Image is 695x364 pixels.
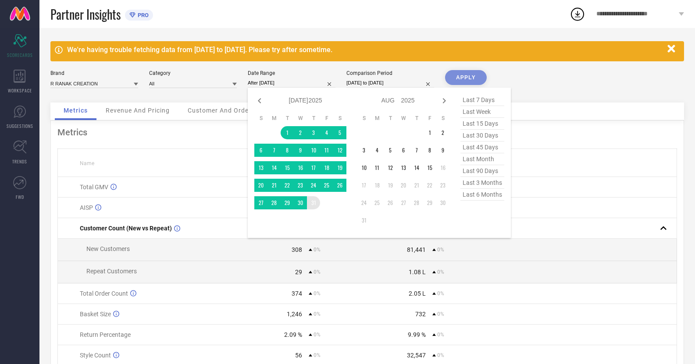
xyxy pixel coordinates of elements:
td: Tue Aug 05 2025 [384,144,397,157]
span: Total Order Count [80,290,128,297]
div: 81,441 [407,246,426,253]
span: 0% [437,311,444,317]
span: last 6 months [460,189,504,201]
td: Sun Jul 20 2025 [254,179,267,192]
td: Thu Aug 28 2025 [410,196,423,209]
div: 29 [295,269,302,276]
td: Wed Jul 02 2025 [294,126,307,139]
td: Sat Aug 16 2025 [436,161,449,174]
td: Sun Aug 31 2025 [357,214,371,227]
div: Previous month [254,95,265,106]
td: Mon Aug 18 2025 [371,179,384,192]
td: Sun Aug 03 2025 [357,144,371,157]
span: last 90 days [460,165,504,177]
td: Fri Aug 08 2025 [423,144,436,157]
span: 0% [314,332,321,338]
div: Brand [50,70,138,76]
span: Repeat Customers [86,268,137,275]
td: Tue Aug 19 2025 [384,179,397,192]
span: Basket Size [80,311,111,318]
td: Fri Aug 15 2025 [423,161,436,174]
div: 732 [415,311,426,318]
div: Date Range [248,70,335,76]
span: SCORECARDS [7,52,33,58]
span: 0% [437,247,444,253]
div: 2.09 % [284,331,302,338]
th: Tuesday [281,115,294,122]
td: Wed Aug 13 2025 [397,161,410,174]
td: Fri Aug 29 2025 [423,196,436,209]
td: Sun Aug 10 2025 [357,161,371,174]
td: Tue Jul 15 2025 [281,161,294,174]
td: Tue Jul 01 2025 [281,126,294,139]
span: TRENDS [12,158,27,165]
span: last month [460,153,504,165]
td: Fri Jul 25 2025 [320,179,333,192]
span: PRO [135,12,149,18]
span: last week [460,106,504,118]
div: 308 [292,246,302,253]
span: Return Percentage [80,331,131,338]
td: Mon Jul 28 2025 [267,196,281,209]
td: Thu Aug 07 2025 [410,144,423,157]
td: Mon Aug 11 2025 [371,161,384,174]
td: Sat Jul 26 2025 [333,179,346,192]
span: Partner Insights [50,5,121,23]
span: Customer Count (New vs Repeat) [80,225,172,232]
td: Sat Jul 12 2025 [333,144,346,157]
span: last 3 months [460,177,504,189]
th: Saturday [333,115,346,122]
span: 0% [437,290,444,297]
td: Tue Aug 12 2025 [384,161,397,174]
div: 32,547 [407,352,426,359]
div: Next month [439,95,449,106]
td: Thu Jul 24 2025 [307,179,320,192]
span: Style Count [80,352,111,359]
span: Name [80,160,94,166]
td: Sat Jul 05 2025 [333,126,346,139]
span: 0% [314,247,321,253]
span: last 30 days [460,130,504,141]
span: last 15 days [460,118,504,130]
div: 1.08 L [409,269,426,276]
th: Wednesday [397,115,410,122]
td: Fri Jul 04 2025 [320,126,333,139]
div: 2.05 L [409,290,426,297]
span: 0% [314,290,321,297]
td: Mon Jul 21 2025 [267,179,281,192]
span: New Customers [86,245,130,252]
td: Sun Aug 17 2025 [357,179,371,192]
td: Mon Jul 07 2025 [267,144,281,157]
td: Wed Aug 06 2025 [397,144,410,157]
td: Fri Jul 11 2025 [320,144,333,157]
td: Wed Jul 09 2025 [294,144,307,157]
td: Wed Jul 30 2025 [294,196,307,209]
div: 9.99 % [408,331,426,338]
span: last 7 days [460,94,504,106]
span: 0% [437,352,444,358]
span: 0% [437,332,444,338]
td: Sun Aug 24 2025 [357,196,371,209]
td: Mon Aug 25 2025 [371,196,384,209]
th: Friday [423,115,436,122]
input: Select date range [248,78,335,88]
th: Sunday [357,115,371,122]
td: Thu Jul 03 2025 [307,126,320,139]
td: Tue Jul 22 2025 [281,179,294,192]
th: Monday [371,115,384,122]
th: Friday [320,115,333,122]
span: WORKSPACE [8,87,32,94]
td: Mon Jul 14 2025 [267,161,281,174]
th: Saturday [436,115,449,122]
th: Sunday [254,115,267,122]
td: Sat Jul 19 2025 [333,161,346,174]
div: 1,246 [287,311,302,318]
td: Tue Jul 08 2025 [281,144,294,157]
td: Fri Aug 01 2025 [423,126,436,139]
th: Thursday [307,115,320,122]
td: Wed Aug 27 2025 [397,196,410,209]
td: Sun Jul 06 2025 [254,144,267,157]
td: Sat Aug 02 2025 [436,126,449,139]
td: Wed Aug 20 2025 [397,179,410,192]
td: Wed Jul 16 2025 [294,161,307,174]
